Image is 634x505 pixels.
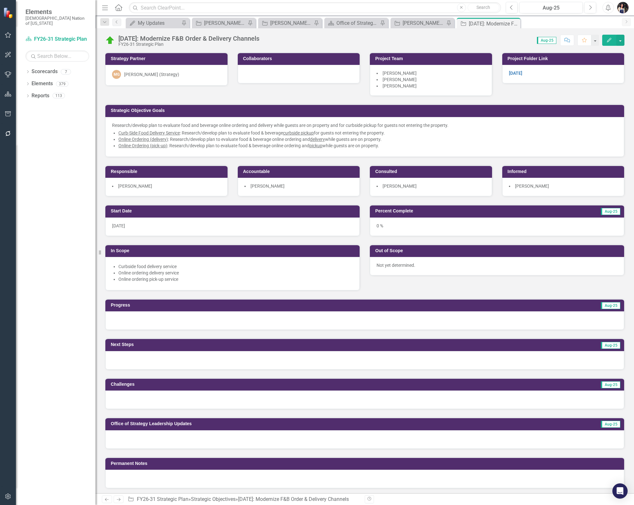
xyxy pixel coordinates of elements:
div: 379 [56,81,68,86]
h3: Office of Strategy Leadership Updates [111,421,520,426]
div: [PERSON_NAME] REVIEW [403,19,445,27]
li: : Research/develop plan to evaluate food & beverage online ordering and while guests are on prope... [118,142,617,149]
h3: Collaborators [243,56,357,61]
li: : Research/develop plan to evaluate food & beverage online ordering and while guests are on prope... [118,136,617,142]
span: [PERSON_NAME] [515,183,549,189]
a: My Updates [127,19,180,27]
h3: Percent Complete [375,209,536,213]
u: delivery [310,137,325,142]
span: Elements [25,8,89,16]
img: On Target [105,35,115,45]
a: Scorecards [32,68,58,75]
a: [DATE] [509,71,522,76]
div: [PERSON_NAME] (Strategy) [124,71,179,78]
span: [PERSON_NAME] [383,83,417,88]
span: [PERSON_NAME] [383,183,417,189]
h3: Next Steps [111,342,384,347]
img: Layla Freeman [617,2,629,13]
h3: Strategy Partner [111,56,224,61]
u: curbside pickup [283,130,314,135]
a: FY26-31 Strategic Plan [25,36,89,43]
div: Aug-25 [522,4,581,12]
a: Elements [32,80,53,87]
div: 0 % [370,218,624,236]
div: MG [112,70,121,79]
h3: Out of Scope [375,248,621,253]
u: pickup [309,143,322,148]
div: My Updates [138,19,180,27]
span: Aug-25 [601,421,620,428]
h3: Strategic Objective Goals [111,108,621,113]
h3: Start Date [111,209,356,213]
h3: Project Folder Link [508,56,621,61]
button: Aug-25 [519,2,583,13]
li: Online ordering delivery service [118,270,353,276]
h3: Consulted [375,169,489,174]
h3: Permanent Notes [111,461,621,466]
h3: Responsible [111,169,224,174]
p: Research/develop plan to evaluate food and beverage online ordering and delivery while guests are... [112,122,617,128]
div: [DATE]: Modernize F&B Order & Delivery Channels [118,35,259,42]
u: Curb-Side Food Delivery Service [118,130,180,135]
li: : Research/develop plan to evaluate food & beverage for guests not entering the property. [118,130,617,136]
h3: In Scope [111,248,356,253]
a: FY26-31 Strategic Plan [137,496,188,502]
div: [DATE]: Modernize F&B Order & Delivery Channels [238,496,349,502]
div: 113 [53,93,65,99]
a: Office of Strategy Continuous Improvement Initiatives [326,19,378,27]
span: [DATE] [112,223,125,228]
div: [PERSON_NAME]'s Team's Action Plans [204,19,246,27]
u: Online Ordering (pick-up) [118,143,167,148]
h3: Project Team [375,56,489,61]
div: 7 [61,69,71,74]
input: Search Below... [25,51,89,62]
span: [PERSON_NAME] [250,183,285,189]
span: Aug-25 [601,302,620,309]
span: [PERSON_NAME] [383,71,417,76]
a: [PERSON_NAME] REVIEW [392,19,445,27]
span: Search [476,5,490,10]
h3: Accountable [243,169,357,174]
li: Online ordering pick-up service [118,276,353,282]
small: [DEMOGRAPHIC_DATA] Nation of [US_STATE] [25,16,89,26]
p: Not yet determined. [377,262,617,268]
a: Reports [32,92,49,100]
h3: Informed [508,169,621,174]
div: Open Intercom Messenger [612,483,628,499]
span: Aug-25 [537,37,556,44]
span: Aug-25 [601,342,620,349]
div: [PERSON_NAME]'s Team's SOs FY20-FY25 [270,19,312,27]
span: Aug-25 [601,381,620,388]
div: FY26-31 Strategic Plan [118,42,259,47]
u: Online Ordering (delivery) [118,137,168,142]
div: Office of Strategy Continuous Improvement Initiatives [336,19,378,27]
img: ClearPoint Strategy [3,7,14,18]
span: Aug-25 [601,208,620,215]
a: Strategic Objectives [191,496,236,502]
h3: Progress [111,303,361,308]
span: [PERSON_NAME] [383,77,417,82]
div: » » [128,496,360,503]
a: [PERSON_NAME]'s Team's SOs FY20-FY25 [260,19,312,27]
a: [PERSON_NAME]'s Team's Action Plans [194,19,246,27]
input: Search ClearPoint... [129,2,501,13]
li: Curbside food delivery service [118,263,353,270]
span: [PERSON_NAME] [118,183,152,189]
h3: Challenges [111,382,388,387]
button: Search [468,3,499,12]
div: [DATE]: Modernize F&B Order & Delivery Channels [469,20,519,28]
